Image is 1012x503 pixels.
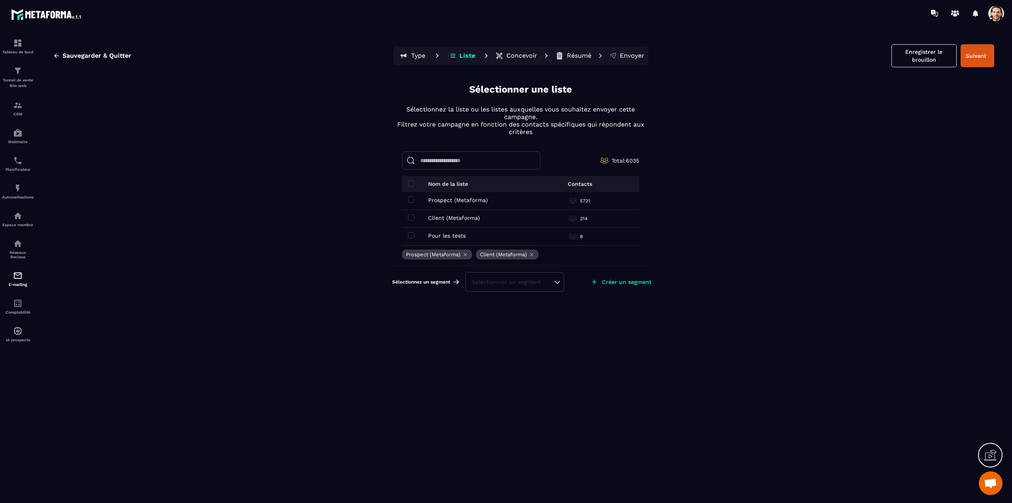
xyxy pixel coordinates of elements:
span: Total: 6035 [612,157,639,164]
p: Tunnel de vente Site web [2,78,34,89]
a: emailemailE-mailing [2,265,34,293]
a: formationformationTableau de bord [2,32,34,60]
p: Envoyer [620,52,644,60]
a: automationsautomationsEspace membre [2,205,34,233]
a: formationformationTunnel de vente Site web [2,60,34,95]
p: Espace membre [2,223,34,227]
div: Mở cuộc trò chuyện [979,471,1003,495]
p: Type [411,52,425,60]
p: Filtrez votre campagne en fonction des contacts spécifiques qui répondent aux critères [392,121,649,136]
p: 314 [580,216,587,222]
p: Tableau de bord [2,50,34,54]
p: Comptabilité [2,310,34,314]
p: Résumé [567,52,591,60]
p: Automatisations [2,195,34,199]
img: automations [13,183,23,193]
p: Prospect (Metaforma) [406,251,461,257]
img: formation [13,100,23,110]
a: accountantaccountantComptabilité [2,293,34,320]
p: Client (Metaforma) [480,251,527,257]
img: automations [13,128,23,138]
a: social-networksocial-networkRéseaux Sociaux [2,233,34,265]
p: Nom de la liste [428,181,468,187]
img: formation [13,66,23,76]
button: Type [395,48,430,64]
button: Concevoir [493,48,540,64]
p: 5721 [580,198,590,204]
img: automations [13,211,23,221]
p: Concevoir [506,52,537,60]
a: automationsautomationsAutomatisations [2,178,34,205]
img: logo [11,7,82,21]
button: Liste [444,48,480,64]
a: automationsautomationsWebinaire [2,122,34,150]
p: Client (Metaforma) [428,215,480,221]
button: Sauvegarder & Quitter [47,49,137,63]
img: formation [13,38,23,48]
img: automations [13,326,23,336]
p: Liste [459,52,475,60]
p: Planificateur [2,167,34,172]
button: Envoyer [607,48,647,64]
p: Webinaire [2,140,34,144]
a: formationformationCRM [2,95,34,122]
p: Réseaux Sociaux [2,250,34,259]
img: social-network [13,239,23,248]
button: Suivant [961,44,994,67]
p: Prospect (Metaforma) [428,197,488,203]
img: scheduler [13,156,23,165]
p: 8 [580,233,583,240]
p: Sélectionnez la liste ou les listes auxquelles vous souhaitez envoyer cette campagne. [392,106,649,121]
img: email [13,271,23,280]
p: Pour les tests [428,233,466,239]
p: Créer un segment [602,279,651,285]
a: schedulerschedulerPlanificateur [2,150,34,178]
p: IA prospects [2,338,34,342]
span: Sauvegarder & Quitter [62,52,131,60]
p: CRM [2,112,34,116]
button: Résumé [553,48,594,64]
img: accountant [13,299,23,308]
span: Sélectionnez un segment [392,279,450,285]
button: Enregistrer le brouillon [891,44,957,67]
p: Sélectionner une liste [469,83,572,96]
p: E-mailing [2,282,34,287]
p: Contacts [568,181,592,187]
